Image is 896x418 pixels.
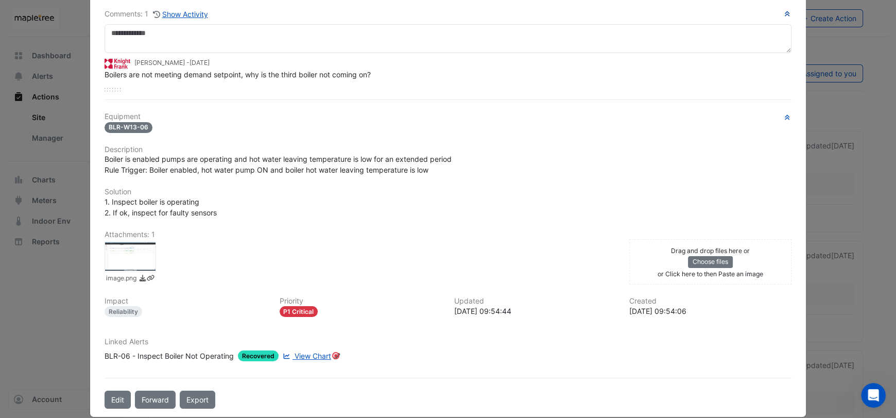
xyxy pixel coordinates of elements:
div: Tooltip anchor [331,351,340,360]
h6: Created [629,297,792,306]
img: Knight Frank UK [105,58,130,69]
small: [PERSON_NAME] - [134,58,210,68]
div: Comments: 1 [105,8,209,20]
button: Forward [135,391,176,409]
span: 2025-08-21 09:54:44 [189,59,210,66]
small: Drag and drop files here or [671,247,750,255]
span: Boiler is enabled pumps are operating and hot water leaving temperature is low for an extended pe... [105,155,452,174]
button: Show Activity [152,8,209,20]
span: BLR-W13-06 [105,122,152,133]
div: [DATE] 09:54:06 [629,306,792,316]
iframe: Intercom live chat [861,383,886,408]
div: image.png [105,241,156,272]
span: Recovered [238,350,279,361]
h6: Impact [105,297,267,306]
button: Edit [105,391,131,409]
span: Boilers are not meeting demand setpoint, why is the third boiler not coming on? [105,70,371,79]
h6: Linked Alerts [105,338,791,346]
h6: Description [105,145,791,154]
h6: Attachments: 1 [105,230,791,239]
h6: Priority [280,297,442,306]
h6: Equipment [105,112,791,121]
div: BLR-06 - Inspect Boiler Not Operating [105,350,234,361]
div: Reliability [105,306,142,317]
small: image.png [106,274,136,285]
span: 1. Inspect boiler is operating 2. If ok, inspect for faulty sensors [105,197,217,217]
h6: Solution [105,188,791,196]
a: View Chart [281,350,331,361]
a: Copy link to clipboard [147,274,154,285]
a: Export [180,391,215,409]
div: [DATE] 09:54:44 [454,306,617,316]
button: Choose files [688,256,733,267]
small: or Click here to then Paste an image [658,270,763,278]
h6: Updated [454,297,617,306]
div: P1 Critical [280,306,318,317]
span: View Chart [295,352,331,360]
a: Download [139,274,146,285]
